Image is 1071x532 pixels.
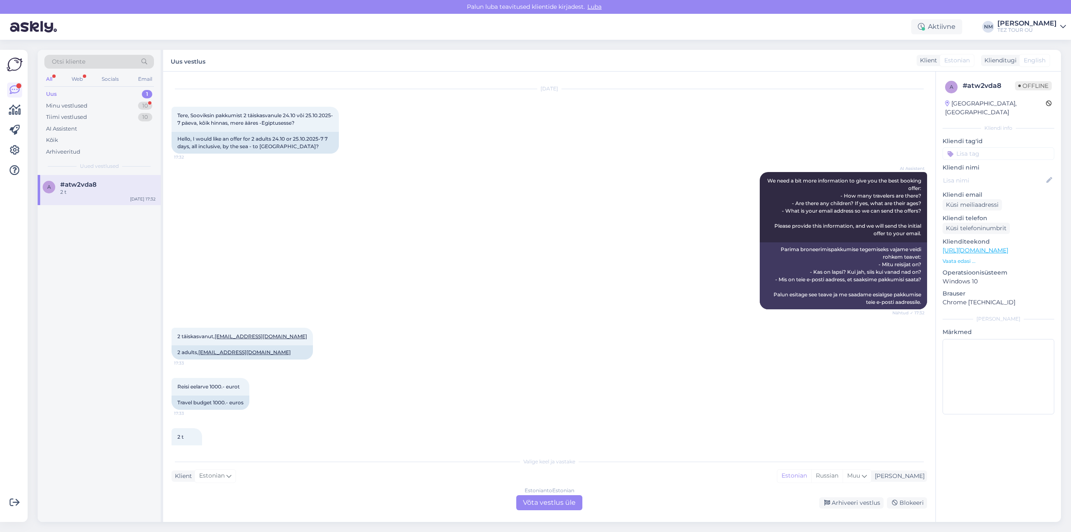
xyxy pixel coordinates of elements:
[7,57,23,72] img: Askly Logo
[130,196,156,202] div: [DATE] 17:32
[46,102,87,110] div: Minu vestlused
[981,56,1017,65] div: Klienditugi
[80,162,119,170] span: Uued vestlused
[136,74,154,85] div: Email
[70,74,85,85] div: Web
[174,410,205,416] span: 17:33
[52,57,85,66] span: Otsi kliente
[172,396,249,410] div: Travel budget 1000.- euros
[893,165,925,172] span: AI Assistent
[177,383,240,390] span: Reisi eelarve 1000.- eurot
[943,223,1010,234] div: Küsi telefoninumbrit
[174,154,205,160] span: 17:32
[943,328,1054,337] p: Märkmed
[138,113,152,121] div: 10
[943,137,1054,146] p: Kliendi tag'id
[943,147,1054,160] input: Lisa tag
[60,181,97,188] span: #atw2vda8
[943,163,1054,172] p: Kliendi nimi
[892,310,925,316] span: Nähtud ✓ 17:32
[138,102,152,110] div: 10
[46,90,57,98] div: Uus
[943,124,1054,132] div: Kliendi info
[871,472,925,481] div: [PERSON_NAME]
[767,177,922,236] span: We need a bit more information to give you the best booking offer: - How many travelers are there...
[177,434,184,440] span: 2 t
[215,333,307,339] a: [EMAIL_ADDRESS][DOMAIN_NAME]
[943,257,1054,265] p: Vaata edasi ...
[943,214,1054,223] p: Kliendi telefon
[811,470,843,482] div: Russian
[142,90,152,98] div: 1
[60,188,156,196] div: 2 t
[171,55,205,66] label: Uus vestlus
[46,148,80,156] div: Arhiveeritud
[997,20,1066,33] a: [PERSON_NAME]TEZ TOUR OÜ
[944,56,970,65] span: Estonian
[46,113,87,121] div: Tiimi vestlused
[777,470,811,482] div: Estonian
[177,112,333,126] span: Tere, Sooviksin pakkumist 2 täiskasvanule 24.10 või 25.10.2025-7 päeva, kõik hinnas, mere ääres -...
[172,345,313,360] div: 2 adults,
[963,81,1015,91] div: # atw2vda8
[943,237,1054,246] p: Klienditeekond
[44,74,54,85] div: All
[177,333,307,339] span: 2 täiskasvanut,
[100,74,120,85] div: Socials
[943,289,1054,298] p: Brauser
[199,471,225,481] span: Estonian
[760,242,927,309] div: Parima broneerimispakkumise tegemiseks vajame veidi rohkem teavet: - Mitu reisijat on? - Kas on l...
[917,56,937,65] div: Klient
[1015,81,1052,90] span: Offline
[982,21,994,33] div: NM
[943,199,1002,211] div: Küsi meiliaadressi
[172,85,927,93] div: [DATE]
[172,458,927,465] div: Valige keel ja vastake
[943,176,1045,185] input: Lisa nimi
[943,268,1054,277] p: Operatsioonisüsteem
[46,136,58,144] div: Kõik
[174,360,205,366] span: 17:33
[887,497,927,509] div: Blokeeri
[819,497,884,509] div: Arhiveeri vestlus
[516,495,582,510] div: Võta vestlus üle
[943,190,1054,199] p: Kliendi email
[46,125,77,133] div: AI Assistent
[1024,56,1045,65] span: English
[847,472,860,479] span: Muu
[945,99,1046,117] div: [GEOGRAPHIC_DATA], [GEOGRAPHIC_DATA]
[943,247,1008,254] a: [URL][DOMAIN_NAME]
[172,132,339,154] div: Hello, I would like an offer for 2 adults 24.10 or 25.10.2025-7 7 days, all inclusive, by the sea...
[198,349,291,355] a: [EMAIL_ADDRESS][DOMAIN_NAME]
[943,315,1054,323] div: [PERSON_NAME]
[997,27,1057,33] div: TEZ TOUR OÜ
[172,472,192,481] div: Klient
[943,298,1054,307] p: Chrome [TECHNICAL_ID]
[997,20,1057,27] div: [PERSON_NAME]
[525,487,574,494] div: Estonian to Estonian
[943,277,1054,286] p: Windows 10
[950,84,953,90] span: a
[585,3,604,10] span: Luba
[911,19,962,34] div: Aktiivne
[47,184,51,190] span: a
